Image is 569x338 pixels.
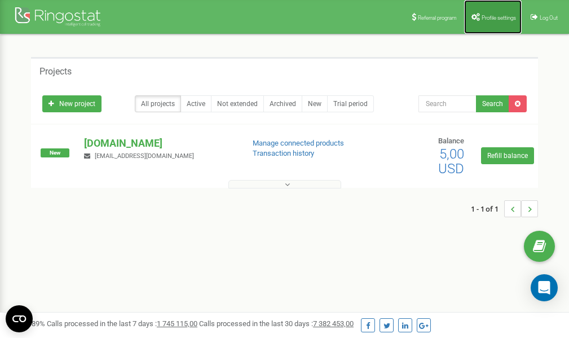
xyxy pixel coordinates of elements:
[253,149,314,157] a: Transaction history
[95,152,194,160] span: [EMAIL_ADDRESS][DOMAIN_NAME]
[47,319,197,328] span: Calls processed in the last 7 days :
[39,67,72,77] h5: Projects
[211,95,264,112] a: Not extended
[199,319,354,328] span: Calls processed in the last 30 days :
[471,200,504,217] span: 1 - 1 of 1
[540,15,558,21] span: Log Out
[482,15,516,21] span: Profile settings
[84,136,234,151] p: [DOMAIN_NAME]
[471,189,538,229] nav: ...
[253,139,344,147] a: Manage connected products
[481,147,534,164] a: Refill balance
[41,148,69,157] span: New
[263,95,302,112] a: Archived
[42,95,102,112] a: New project
[418,15,457,21] span: Referral program
[327,95,374,112] a: Trial period
[157,319,197,328] u: 1 745 115,00
[438,146,464,177] span: 5,00 USD
[531,274,558,301] div: Open Intercom Messenger
[313,319,354,328] u: 7 382 453,00
[180,95,211,112] a: Active
[418,95,477,112] input: Search
[6,305,33,332] button: Open CMP widget
[438,137,464,145] span: Balance
[476,95,509,112] button: Search
[135,95,181,112] a: All projects
[302,95,328,112] a: New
